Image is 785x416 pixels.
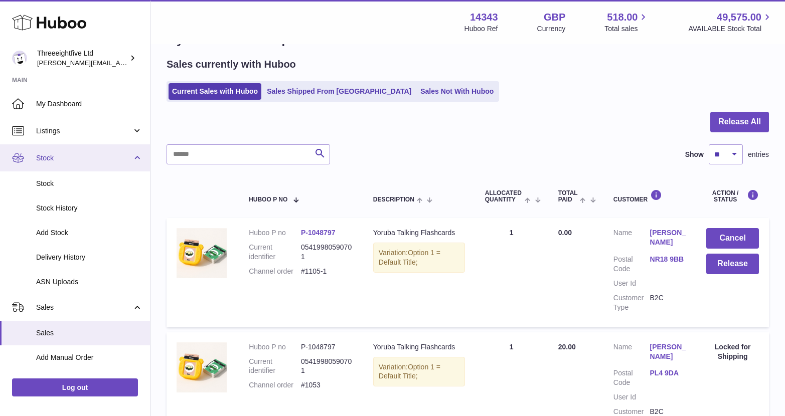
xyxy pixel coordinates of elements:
[379,363,440,380] span: Option 1 = Default Title;
[604,24,649,34] span: Total sales
[36,353,142,362] span: Add Manual Order
[650,228,687,247] a: [PERSON_NAME]
[249,267,301,276] dt: Channel order
[613,228,650,250] dt: Name
[706,189,759,203] div: Action / Status
[36,277,142,287] span: ASN Uploads
[613,293,650,312] dt: Customer Type
[710,112,769,132] button: Release All
[613,279,650,288] dt: User Id
[249,380,301,390] dt: Channel order
[36,179,142,188] span: Stock
[36,203,142,213] span: Stock History
[470,11,498,24] strong: 14343
[373,196,414,203] span: Description
[613,368,650,387] dt: Postal Code
[37,59,201,67] span: [PERSON_NAME][EMAIL_ADDRESS][DOMAIN_NAME]
[301,243,353,262] dd: 05419980590701
[37,49,127,68] div: Threeeightfive Ltd
[36,303,132,312] span: Sales
[36,153,132,163] span: Stock
[688,24,773,34] span: AVAILABLE Stock Total
[650,342,687,361] a: [PERSON_NAME]
[301,380,353,390] dd: #1053
[373,357,465,387] div: Variation:
[607,11,638,24] span: 518.00
[475,218,548,327] td: 1
[748,150,769,159] span: entries
[249,243,301,262] dt: Current identifier
[650,255,687,264] a: NR18 9BB
[249,228,301,238] dt: Huboo P no
[650,368,687,378] a: PL4 9DA
[36,228,142,238] span: Add Stock
[706,342,759,361] div: Locked for Shipping
[464,24,498,34] div: Huboo Ref
[604,11,649,34] a: 518.00 Total sales
[373,243,465,273] div: Variation:
[12,378,138,396] a: Log out
[558,229,572,237] span: 0.00
[613,189,686,203] div: Customer
[706,228,759,249] button: Cancel
[544,11,565,24] strong: GBP
[249,342,301,352] dt: Huboo P no
[650,293,687,312] dd: B2C
[373,342,465,352] div: Yoruba Talking Flashcards
[613,392,650,402] dt: User Id
[301,357,353,376] dd: 05419980590701
[249,196,287,203] span: Huboo P no
[263,83,415,100] a: Sales Shipped From [GEOGRAPHIC_DATA]
[537,24,566,34] div: Currency
[558,343,576,351] span: 20.00
[417,83,497,100] a: Sales Not With Huboo
[301,229,336,237] a: P-1048797
[485,190,523,203] span: ALLOCATED Quantity
[36,253,142,262] span: Delivery History
[12,51,27,66] img: james@threeeightfive.co
[613,342,650,364] dt: Name
[177,228,227,278] img: Twi_Talking_Flashcards.jpg
[717,11,761,24] span: 49,575.00
[685,150,704,159] label: Show
[558,190,578,203] span: Total paid
[706,254,759,274] button: Release
[373,228,465,238] div: Yoruba Talking Flashcards
[177,342,227,392] img: Twi_Talking_Flashcards.jpg
[301,267,353,276] dd: #1105-1
[36,99,142,109] span: My Dashboard
[36,328,142,338] span: Sales
[379,249,440,266] span: Option 1 = Default Title;
[167,58,296,71] h2: Sales currently with Huboo
[169,83,261,100] a: Current Sales with Huboo
[613,255,650,274] dt: Postal Code
[688,11,773,34] a: 49,575.00 AVAILABLE Stock Total
[249,357,301,376] dt: Current identifier
[36,126,132,136] span: Listings
[301,342,353,352] dd: P-1048797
